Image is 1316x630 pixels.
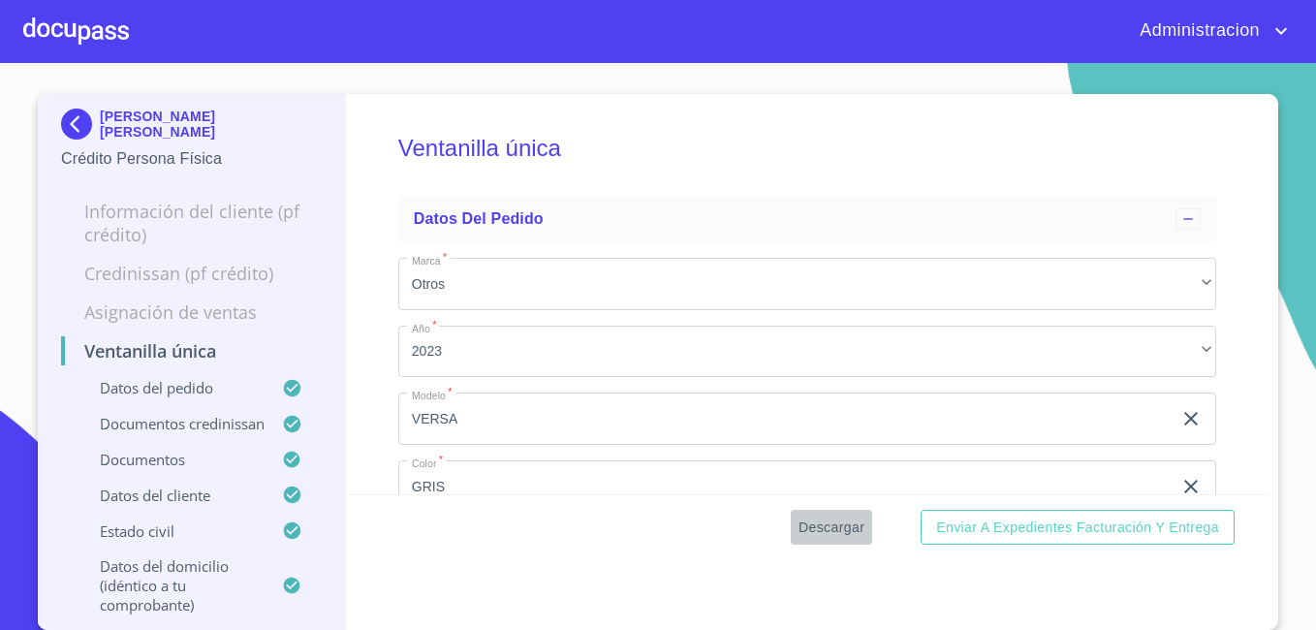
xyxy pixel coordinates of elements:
span: Enviar a Expedientes Facturación y Entrega [936,516,1219,540]
button: account of current user [1125,16,1293,47]
div: 2023 [398,326,1216,378]
p: Datos del domicilio (idéntico a tu comprobante) [61,556,282,614]
p: Crédito Persona Física [61,147,322,171]
div: [PERSON_NAME] [PERSON_NAME] [61,109,322,147]
p: Ventanilla única [61,339,322,362]
span: Administracion [1125,16,1269,47]
button: clear input [1179,475,1203,498]
button: Enviar a Expedientes Facturación y Entrega [921,510,1235,546]
img: Docupass spot blue [61,109,100,140]
p: Datos del pedido [61,378,282,397]
p: Información del cliente (PF crédito) [61,200,322,246]
p: Credinissan (PF crédito) [61,262,322,285]
p: Asignación de Ventas [61,300,322,324]
p: Documentos CrediNissan [61,414,282,433]
span: Datos del pedido [414,210,544,227]
button: clear input [1179,407,1203,430]
h5: Ventanilla única [398,109,1216,188]
p: Datos del cliente [61,486,282,505]
p: Estado civil [61,521,282,541]
button: Descargar [791,510,872,546]
span: Descargar [799,516,864,540]
div: Otros [398,258,1216,310]
p: [PERSON_NAME] [PERSON_NAME] [100,109,322,140]
div: Datos del pedido [398,196,1216,242]
p: Documentos [61,450,282,469]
